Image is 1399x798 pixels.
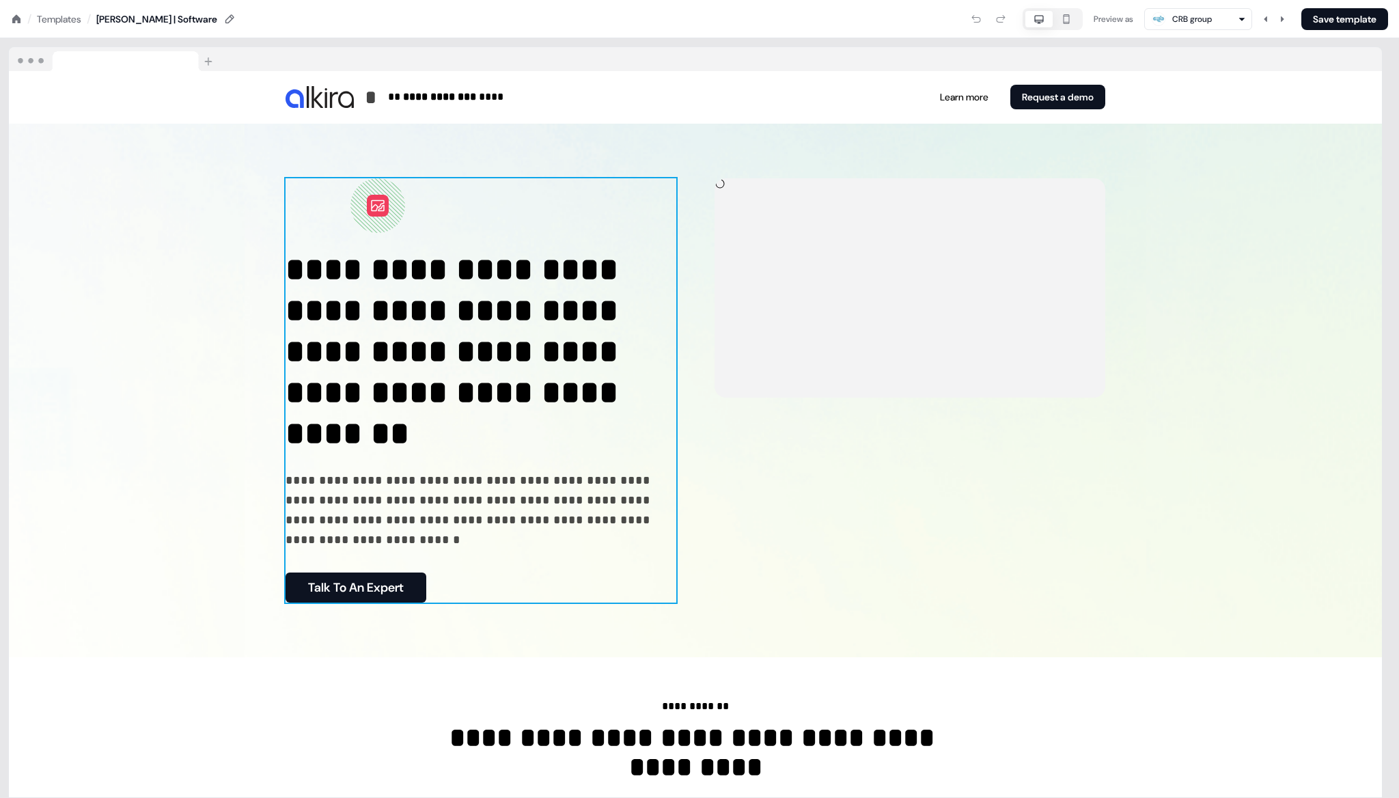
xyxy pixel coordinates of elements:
div: Learn moreRequest a demo [701,85,1105,109]
button: CRB group [1144,8,1252,30]
div: [PERSON_NAME] | Software [96,12,217,26]
img: Browser topbar [9,47,219,72]
button: Learn more [929,85,999,109]
img: Image [286,86,354,107]
div: Talk To An Expert [286,573,676,603]
a: Templates [37,12,81,26]
button: Talk To An Expert [286,573,426,603]
button: Request a demo [1010,85,1105,109]
div: / [87,12,91,27]
div: Preview as [1094,12,1133,26]
div: / [27,12,31,27]
div: CRB group [1172,12,1212,26]
button: Save template [1301,8,1388,30]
